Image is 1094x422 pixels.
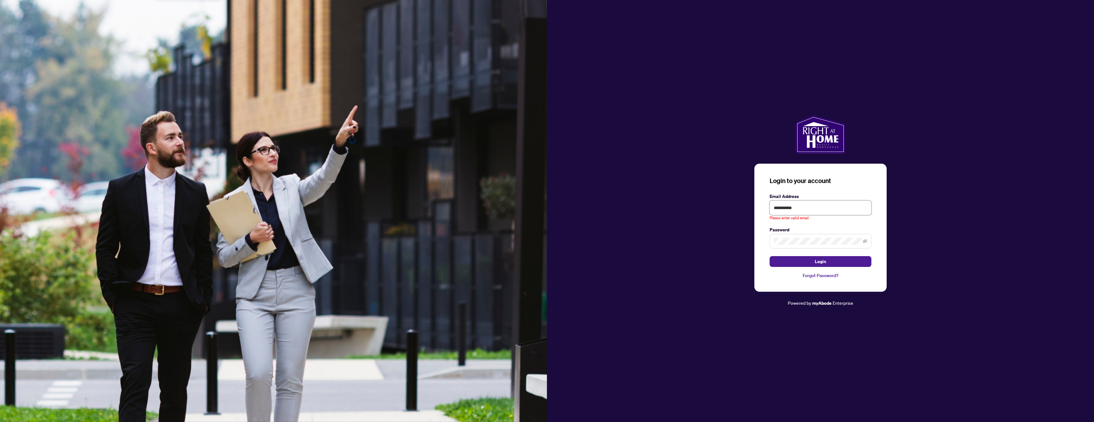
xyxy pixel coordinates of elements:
label: Password [770,226,871,233]
span: Powered by [788,300,811,306]
span: eye-invisible [863,239,867,243]
img: ma-logo [796,115,845,153]
a: Forgot Password? [770,272,871,279]
span: Login [815,256,826,267]
span: Enterprise [833,300,853,306]
span: Please enter valid email [770,215,809,221]
button: Login [770,256,871,267]
a: myAbode [812,300,832,307]
h3: Login to your account [770,176,871,185]
label: Email Address [770,193,871,200]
